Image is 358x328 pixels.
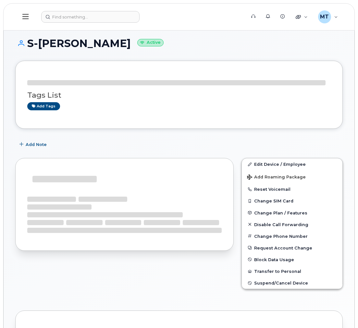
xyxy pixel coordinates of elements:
button: Block Data Usage [242,254,342,265]
a: Edit Device / Employee [242,158,342,170]
span: Add Note [26,141,47,148]
button: Change SIM Card [242,195,342,207]
button: Request Account Change [242,242,342,254]
button: Change Plan / Features [242,207,342,219]
a: Add tags [27,102,60,110]
h1: S-[PERSON_NAME] [15,38,343,49]
button: Reset Voicemail [242,183,342,195]
span: Change Plan / Features [254,210,307,215]
button: Add Note [15,139,52,150]
span: Add Roaming Package [247,175,306,181]
small: Active [137,39,164,46]
button: Suspend/Cancel Device [242,277,342,289]
span: Disable Call Forwarding [254,222,308,227]
button: Transfer to Personal [242,265,342,277]
h3: Tags List [27,91,331,99]
button: Change Phone Number [242,230,342,242]
button: Add Roaming Package [242,170,342,183]
button: Disable Call Forwarding [242,219,342,230]
span: Suspend/Cancel Device [254,281,308,285]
